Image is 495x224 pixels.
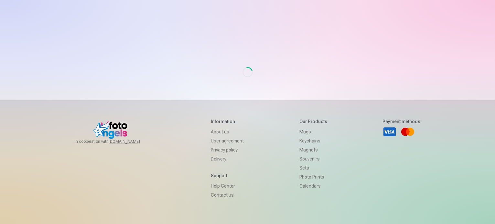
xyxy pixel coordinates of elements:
h5: Our products [299,118,327,125]
a: Help Center [211,181,244,190]
a: Souvenirs [299,154,327,163]
h5: Payment methods [382,118,420,125]
a: Magnets [299,145,327,154]
h5: Support [211,172,244,179]
a: Privacy policy [211,145,244,154]
a: Photo prints [299,172,327,181]
a: About us [211,127,244,136]
a: Keychains [299,136,327,145]
a: User agreement [211,136,244,145]
a: Visa [382,125,397,139]
a: Mastercard [401,125,415,139]
a: Mugs [299,127,327,136]
h5: Information [211,118,244,125]
a: Contact us [211,190,244,200]
a: [DOMAIN_NAME] [109,139,156,144]
a: Delivery [211,154,244,163]
a: Calendars [299,181,327,190]
span: In cooperation with [75,139,156,144]
a: Sets [299,163,327,172]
